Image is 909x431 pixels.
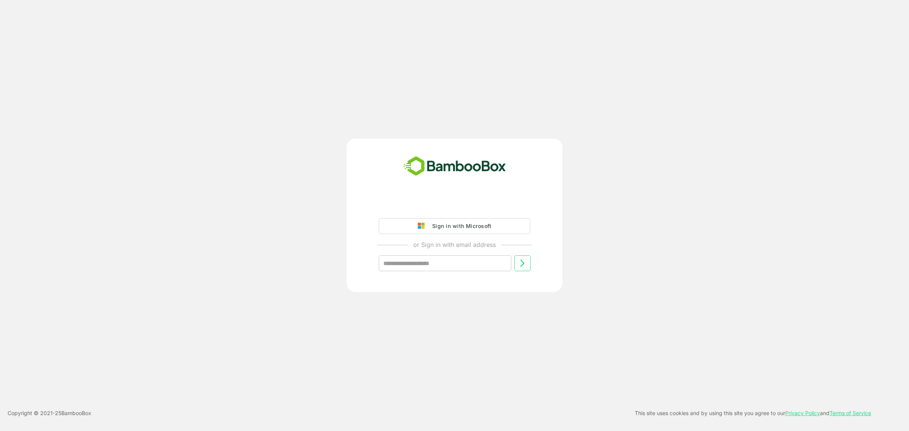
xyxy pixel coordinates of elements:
[399,154,510,179] img: bamboobox
[635,409,871,418] p: This site uses cookies and by using this site you agree to our and
[379,218,530,234] button: Sign in with Microsoft
[413,240,496,249] p: or Sign in with email address
[428,221,491,231] div: Sign in with Microsoft
[418,223,428,230] img: google
[8,409,91,418] p: Copyright © 2021- 25 BambooBox
[785,410,820,416] a: Privacy Policy
[829,410,871,416] a: Terms of Service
